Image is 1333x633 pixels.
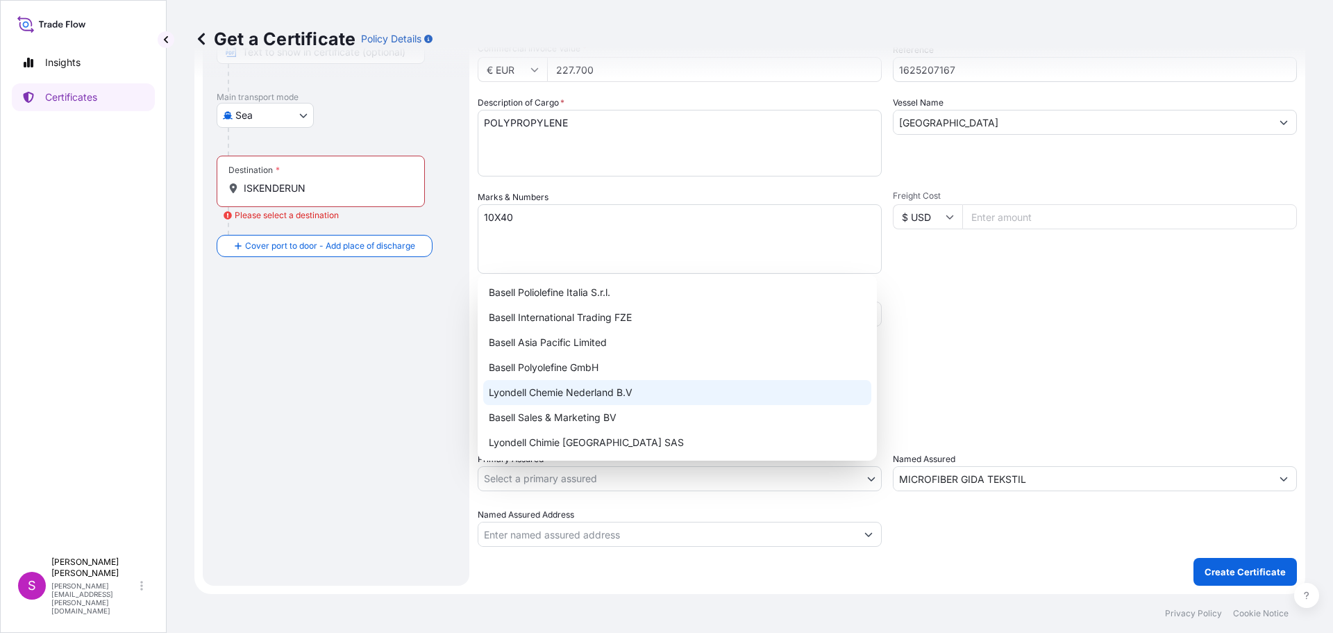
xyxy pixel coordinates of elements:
div: Lyondell Chemie Nederland B.V [483,380,871,405]
div: Basell Polyolefine GmbH [483,355,871,380]
p: Get a Certificate [194,28,355,50]
div: Basell Poliolefine Italia S.r.l. [483,280,871,305]
div: Basell Sales & Marketing BV [483,405,871,430]
div: Basell International Trading FZE [483,305,871,330]
div: Lyondell Chimie [GEOGRAPHIC_DATA] SAS [483,430,871,455]
div: Please select a destination [224,208,339,222]
p: Policy Details [361,32,421,46]
div: Basell Asia Pacific Limited [483,330,871,355]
